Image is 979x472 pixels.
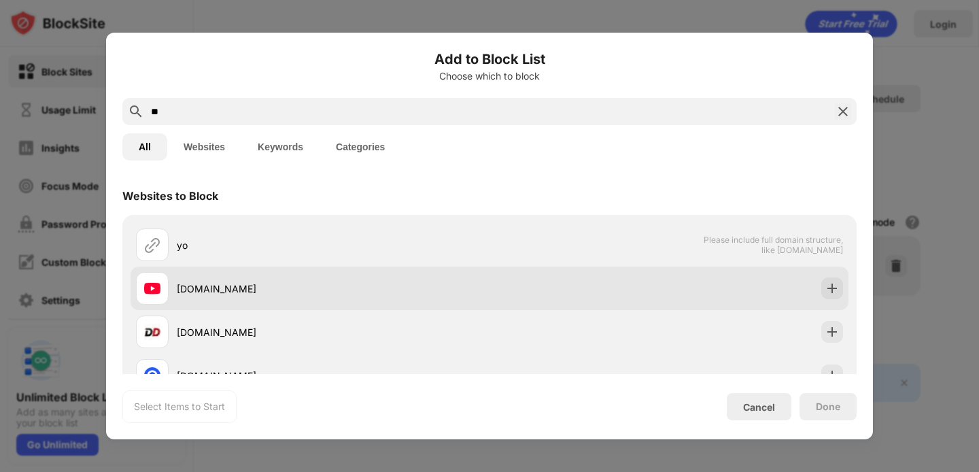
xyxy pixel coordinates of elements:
[835,103,851,120] img: search-close
[320,133,401,161] button: Categories
[177,238,489,252] div: yo
[122,71,857,82] div: Choose which to block
[122,189,218,203] div: Websites to Block
[177,325,489,339] div: [DOMAIN_NAME]
[167,133,241,161] button: Websites
[122,49,857,69] h6: Add to Block List
[816,401,840,412] div: Done
[144,237,160,253] img: url.svg
[703,235,843,255] span: Please include full domain structure, like [DOMAIN_NAME]
[144,280,160,297] img: favicons
[128,103,144,120] img: search.svg
[122,133,167,161] button: All
[241,133,320,161] button: Keywords
[177,282,489,296] div: [DOMAIN_NAME]
[144,324,160,340] img: favicons
[177,369,489,383] div: [DOMAIN_NAME]
[743,401,775,413] div: Cancel
[134,400,225,414] div: Select Items to Start
[144,367,160,384] img: favicons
